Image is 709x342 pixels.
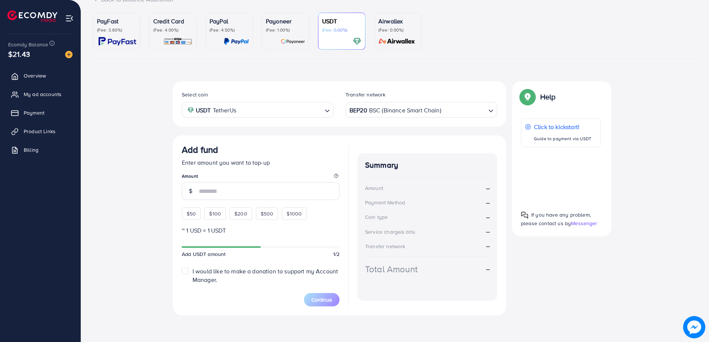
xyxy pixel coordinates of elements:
p: PayPal [210,17,249,26]
a: Overview [6,68,75,83]
strong: -- [486,213,490,221]
h3: Add fund [182,144,218,155]
img: menu [65,14,74,23]
img: logo [7,10,57,22]
h4: Summary [365,161,490,170]
p: Airwallex [378,17,418,26]
span: If you have any problem, please contact us by [521,211,591,227]
p: Click to kickstart! [534,122,591,131]
p: (Fee: 0.00%) [322,27,361,33]
img: card [98,37,136,46]
p: (Fee: 1.00%) [266,27,305,33]
p: Enter amount you want to top-up [182,158,340,167]
p: Credit Card [153,17,193,26]
small: (6.00%) [401,229,415,235]
legend: Amount [182,173,340,182]
span: 1/2 [333,250,340,258]
p: PayFast [97,17,136,26]
span: $100 [209,210,221,217]
span: BSC (Binance Smart Chain) [369,105,441,116]
span: Overview [24,72,46,79]
strong: BEP20 [350,105,367,116]
p: (Fee: 4.00%) [153,27,193,33]
span: Messenger [571,220,597,227]
p: (Fee: 0.00%) [378,27,418,33]
p: (Fee: 4.50%) [210,27,249,33]
img: card [281,37,305,46]
a: Billing [6,142,75,157]
p: Payoneer [266,17,305,26]
span: $21.43 [8,49,30,59]
img: image [683,316,705,338]
div: Amount [365,184,383,192]
span: $1000 [287,210,302,217]
p: Help [540,92,556,101]
img: card [376,37,418,46]
div: Service charge [365,228,417,236]
div: Coin type [365,213,388,221]
strong: -- [486,265,490,273]
strong: -- [486,198,490,207]
span: $200 [234,210,247,217]
label: Select coin [182,91,208,98]
div: Payment Method [365,199,405,206]
img: image [65,51,73,58]
span: $50 [187,210,196,217]
input: Search for option [442,104,485,116]
img: card [163,37,193,46]
img: card [224,37,249,46]
p: Guide to payment via USDT [534,134,591,143]
strong: -- [486,242,490,250]
div: Search for option [182,102,334,117]
span: Add USDT amount [182,250,225,258]
input: Search for option [238,104,322,116]
img: Popup guide [521,90,534,103]
strong: -- [486,184,490,193]
label: Transfer network [345,91,386,98]
p: (Fee: 3.60%) [97,27,136,33]
span: I would like to make a donation to support my Account Manager. [193,267,338,284]
span: Continue [311,296,332,303]
span: $500 [261,210,274,217]
button: Continue [304,293,340,306]
div: Search for option [345,102,497,117]
span: TetherUs [213,105,236,116]
div: Transfer network [365,243,405,250]
span: Product Links [24,128,56,135]
span: Billing [24,146,39,154]
p: ~ 1 USD = 1 USDT [182,226,340,235]
span: Payment [24,109,44,116]
p: USDT [322,17,361,26]
strong: USDT [196,105,211,116]
img: coin [187,107,194,114]
strong: -- [486,227,490,236]
a: Payment [6,105,75,120]
div: Total Amount [365,263,418,276]
img: Popup guide [521,211,528,219]
span: My ad accounts [24,91,61,98]
a: Product Links [6,124,75,139]
a: My ad accounts [6,87,75,102]
span: Ecomdy Balance [8,41,48,48]
img: card [353,37,361,46]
